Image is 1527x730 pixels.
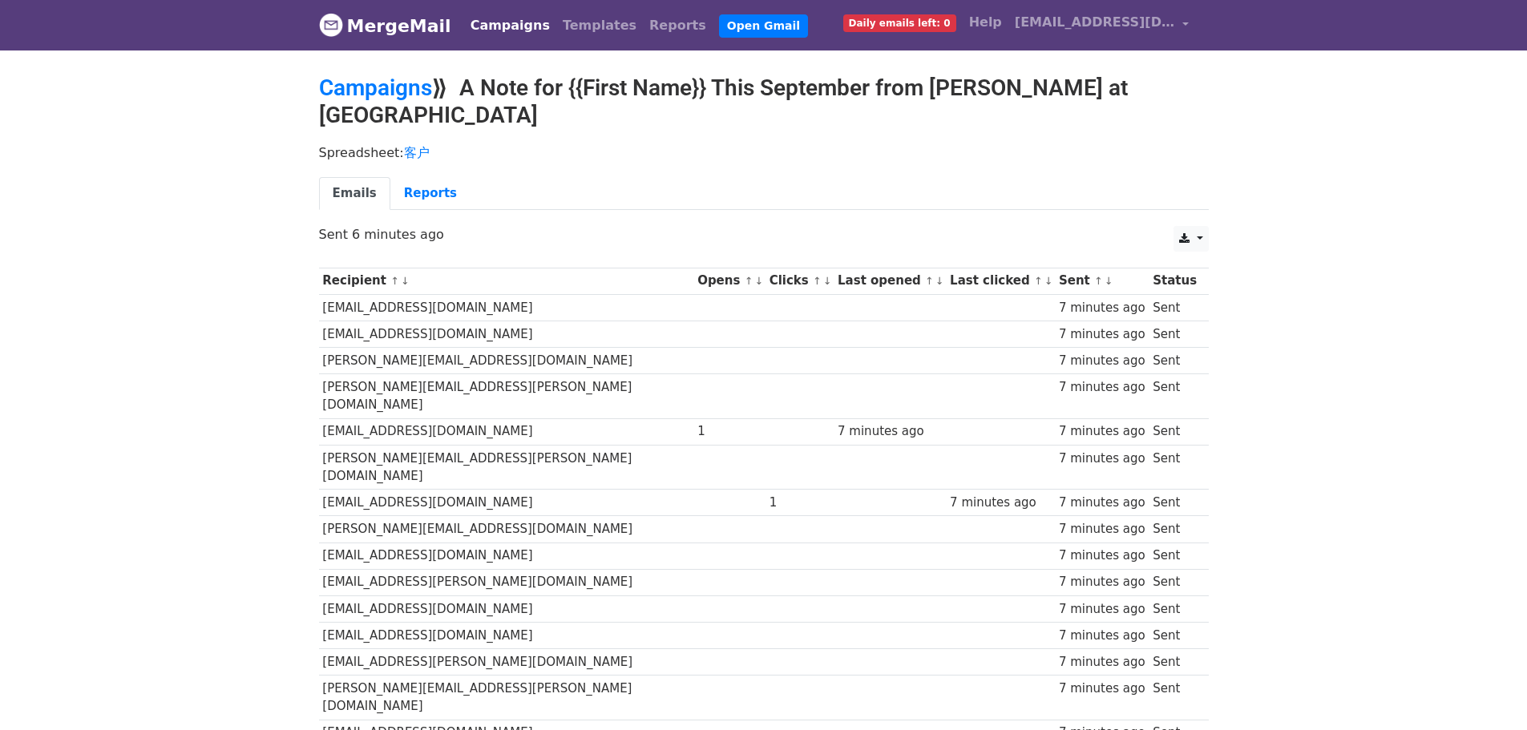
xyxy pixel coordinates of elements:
[1149,321,1200,347] td: Sent
[1015,13,1175,32] span: [EMAIL_ADDRESS][DOMAIN_NAME]
[766,268,834,294] th: Clicks
[843,14,956,32] span: Daily emails left: 0
[390,177,471,210] a: Reports
[1149,516,1200,542] td: Sent
[1059,546,1145,565] div: 7 minutes ago
[1059,325,1145,344] div: 7 minutes ago
[319,374,694,419] td: [PERSON_NAME][EMAIL_ADDRESS][PERSON_NAME][DOMAIN_NAME]
[1149,648,1200,675] td: Sent
[319,445,694,490] td: [PERSON_NAME][EMAIL_ADDRESS][PERSON_NAME][DOMAIN_NAME]
[319,516,694,542] td: [PERSON_NAME][EMAIL_ADDRESS][DOMAIN_NAME]
[1105,275,1113,287] a: ↓
[1149,418,1200,445] td: Sent
[1149,595,1200,622] td: Sent
[319,490,694,516] td: [EMAIL_ADDRESS][DOMAIN_NAME]
[1059,422,1145,441] div: 7 minutes ago
[319,177,390,210] a: Emails
[950,494,1051,512] div: 7 minutes ago
[643,10,713,42] a: Reports
[1149,542,1200,569] td: Sent
[556,10,643,42] a: Templates
[319,418,694,445] td: [EMAIL_ADDRESS][DOMAIN_NAME]
[1149,374,1200,419] td: Sent
[1059,627,1145,645] div: 7 minutes ago
[319,144,1209,161] p: Spreadsheet:
[813,275,822,287] a: ↑
[946,268,1055,294] th: Last clicked
[1034,275,1043,287] a: ↑
[319,321,694,347] td: [EMAIL_ADDRESS][DOMAIN_NAME]
[1059,573,1145,591] div: 7 minutes ago
[823,275,832,287] a: ↓
[1059,653,1145,672] div: 7 minutes ago
[319,622,694,648] td: [EMAIL_ADDRESS][DOMAIN_NAME]
[319,569,694,595] td: [EMAIL_ADDRESS][PERSON_NAME][DOMAIN_NAME]
[390,275,399,287] a: ↑
[837,6,963,38] a: Daily emails left: 0
[1094,275,1103,287] a: ↑
[319,75,432,101] a: Campaigns
[1149,490,1200,516] td: Sent
[319,13,343,37] img: MergeMail logo
[464,10,556,42] a: Campaigns
[1059,520,1145,538] div: 7 minutes ago
[925,275,934,287] a: ↑
[1149,268,1200,294] th: Status
[1059,450,1145,468] div: 7 minutes ago
[935,275,944,287] a: ↓
[319,226,1209,243] p: Sent 6 minutes ago
[1059,680,1145,698] div: 7 minutes ago
[1149,294,1200,321] td: Sent
[319,9,451,42] a: MergeMail
[401,275,410,287] a: ↓
[1044,275,1053,287] a: ↓
[319,542,694,569] td: [EMAIL_ADDRESS][DOMAIN_NAME]
[963,6,1008,38] a: Help
[1149,347,1200,373] td: Sent
[1059,352,1145,370] div: 7 minutes ago
[1149,569,1200,595] td: Sent
[1149,676,1200,720] td: Sent
[319,347,694,373] td: [PERSON_NAME][EMAIL_ADDRESS][DOMAIN_NAME]
[719,14,808,38] a: Open Gmail
[1149,622,1200,648] td: Sent
[319,294,694,321] td: [EMAIL_ADDRESS][DOMAIN_NAME]
[319,676,694,720] td: [PERSON_NAME][EMAIL_ADDRESS][PERSON_NAME][DOMAIN_NAME]
[319,648,694,675] td: [EMAIL_ADDRESS][PERSON_NAME][DOMAIN_NAME]
[838,422,942,441] div: 7 minutes ago
[1055,268,1149,294] th: Sent
[770,494,830,512] div: 1
[1059,494,1145,512] div: 7 minutes ago
[834,268,946,294] th: Last opened
[754,275,763,287] a: ↓
[1059,600,1145,619] div: 7 minutes ago
[1008,6,1196,44] a: [EMAIL_ADDRESS][DOMAIN_NAME]
[404,145,430,160] a: 客户
[745,275,753,287] a: ↑
[693,268,766,294] th: Opens
[697,422,761,441] div: 1
[1059,299,1145,317] div: 7 minutes ago
[1059,378,1145,397] div: 7 minutes ago
[319,595,694,622] td: [EMAIL_ADDRESS][DOMAIN_NAME]
[1149,445,1200,490] td: Sent
[319,268,694,294] th: Recipient
[319,75,1209,128] h2: ⟫ A Note for {{First Name}} This September from [PERSON_NAME] at [GEOGRAPHIC_DATA]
